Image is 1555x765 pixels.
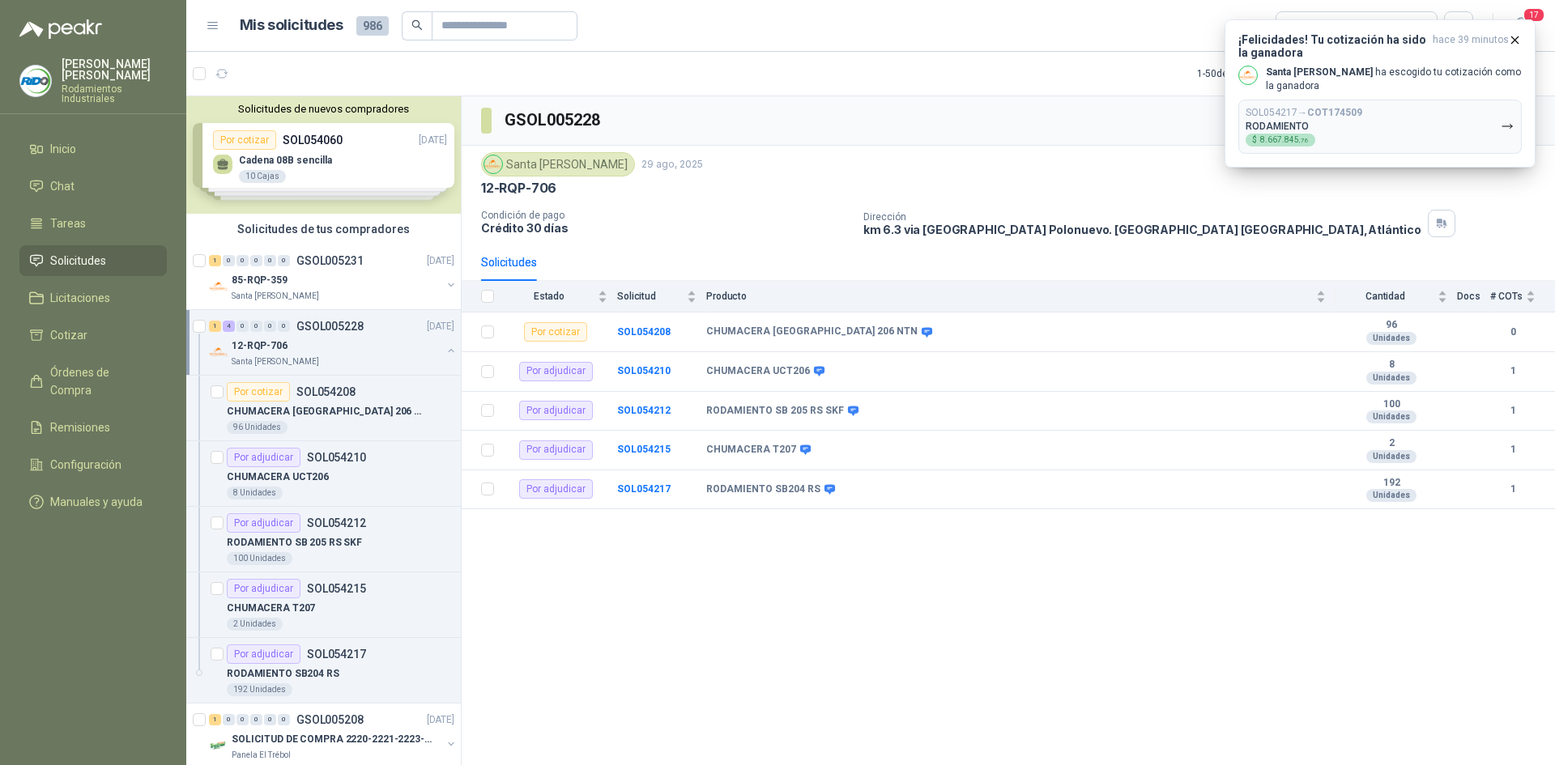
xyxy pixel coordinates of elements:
[481,210,850,221] p: Condición de pago
[50,419,110,436] span: Remisiones
[227,579,300,598] div: Por adjudicar
[1197,61,1297,87] div: 1 - 50 de 400
[617,291,684,302] span: Solicitud
[1238,100,1522,154] button: SOL054217→COT174509RODAMIENTO$8.667.845,76
[50,493,143,511] span: Manuales y ayuda
[19,245,167,276] a: Solicitudes
[1506,11,1536,40] button: 17
[50,456,121,474] span: Configuración
[617,405,671,416] a: SOL054212
[296,386,356,397] p: SOL054208
[706,281,1336,312] th: Producto
[223,714,235,725] div: 0
[1490,442,1536,457] b: 1
[1336,319,1447,332] b: 96
[223,321,235,332] div: 4
[250,714,262,725] div: 0
[481,221,850,235] p: Crédito 30 días
[1266,66,1522,93] p: ha escogido tu cotización como la ganadora
[1523,7,1545,23] span: 17
[1299,137,1309,144] span: ,76
[227,470,329,485] p: CHUMACERA UCT206
[1336,359,1447,372] b: 8
[1490,325,1536,340] b: 0
[19,134,167,164] a: Inicio
[209,736,228,755] img: Company Logo
[706,405,844,418] b: RODAMIENTO SB 205 RS SKF
[1366,489,1417,502] div: Unidades
[236,321,249,332] div: 0
[863,223,1421,236] p: km 6.3 via [GEOGRAPHIC_DATA] Polonuevo. [GEOGRAPHIC_DATA] [GEOGRAPHIC_DATA] , Atlántico
[209,317,458,368] a: 1 4 0 0 0 0 GSOL005228[DATE] Company Logo12-RQP-706Santa [PERSON_NAME]
[617,444,671,455] a: SOL054215
[1366,410,1417,423] div: Unidades
[19,320,167,351] a: Cotizar
[481,180,556,197] p: 12-RQP-706
[62,58,167,81] p: [PERSON_NAME] [PERSON_NAME]
[617,326,671,338] b: SOL054208
[240,14,343,37] h1: Mis solicitudes
[227,666,339,682] p: RODAMIENTO SB204 RS
[307,452,366,463] p: SOL054210
[1366,450,1417,463] div: Unidades
[50,215,86,232] span: Tareas
[19,19,102,39] img: Logo peakr
[1246,121,1309,132] p: RODAMIENTO
[481,152,635,176] div: Santa [PERSON_NAME]
[232,749,291,762] p: Panela El Trébol
[50,252,106,270] span: Solicitudes
[1490,482,1536,497] b: 1
[186,441,461,507] a: Por adjudicarSOL054210CHUMACERA UCT2068 Unidades
[19,208,167,239] a: Tareas
[1457,281,1490,312] th: Docs
[227,618,283,631] div: 2 Unidades
[1490,281,1555,312] th: # COTs
[1246,134,1315,147] div: $
[236,714,249,725] div: 0
[1286,17,1320,35] div: Todas
[505,108,603,133] h3: GSOL005228
[307,648,366,660] p: SOL054217
[186,214,461,244] div: Solicitudes de tus compradores
[209,277,228,296] img: Company Logo
[427,319,454,334] p: [DATE]
[1266,66,1373,78] b: Santa [PERSON_NAME]
[19,171,167,202] a: Chat
[250,321,262,332] div: 0
[427,712,454,728] p: [DATE]
[1366,372,1417,385] div: Unidades
[227,683,292,696] div: 192 Unidades
[250,255,262,266] div: 0
[524,322,587,342] div: Por cotizar
[1366,332,1417,345] div: Unidades
[19,412,167,443] a: Remisiones
[186,96,461,214] div: Solicitudes de nuevos compradoresPor cotizarSOL054060[DATE] Cadena 08B sencilla10 CajasPor cotiza...
[504,291,594,302] span: Estado
[186,376,461,441] a: Por cotizarSOL054208CHUMACERA [GEOGRAPHIC_DATA] 206 NTN96 Unidades
[1307,107,1362,118] b: COT174509
[617,281,706,312] th: Solicitud
[356,16,389,36] span: 986
[50,140,76,158] span: Inicio
[1490,403,1536,419] b: 1
[1490,291,1523,302] span: # COTs
[19,357,167,406] a: Órdenes de Compra
[264,255,276,266] div: 0
[193,103,454,115] button: Solicitudes de nuevos compradores
[519,479,593,499] div: Por adjudicar
[19,283,167,313] a: Licitaciones
[1336,398,1447,411] b: 100
[641,157,703,172] p: 29 ago, 2025
[20,66,51,96] img: Company Logo
[209,255,221,266] div: 1
[617,483,671,495] a: SOL054217
[227,513,300,533] div: Por adjudicar
[186,638,461,703] a: Por adjudicarSOL054217RODAMIENTO SB204 RS192 Unidades
[232,732,433,747] p: SOLICITUD DE COMPRA 2220-2221-2223-2224
[186,507,461,572] a: Por adjudicarSOL054212RODAMIENTO SB 205 RS SKF100 Unidades
[50,363,151,399] span: Órdenes de Compra
[411,19,423,31] span: search
[1336,281,1457,312] th: Cantidad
